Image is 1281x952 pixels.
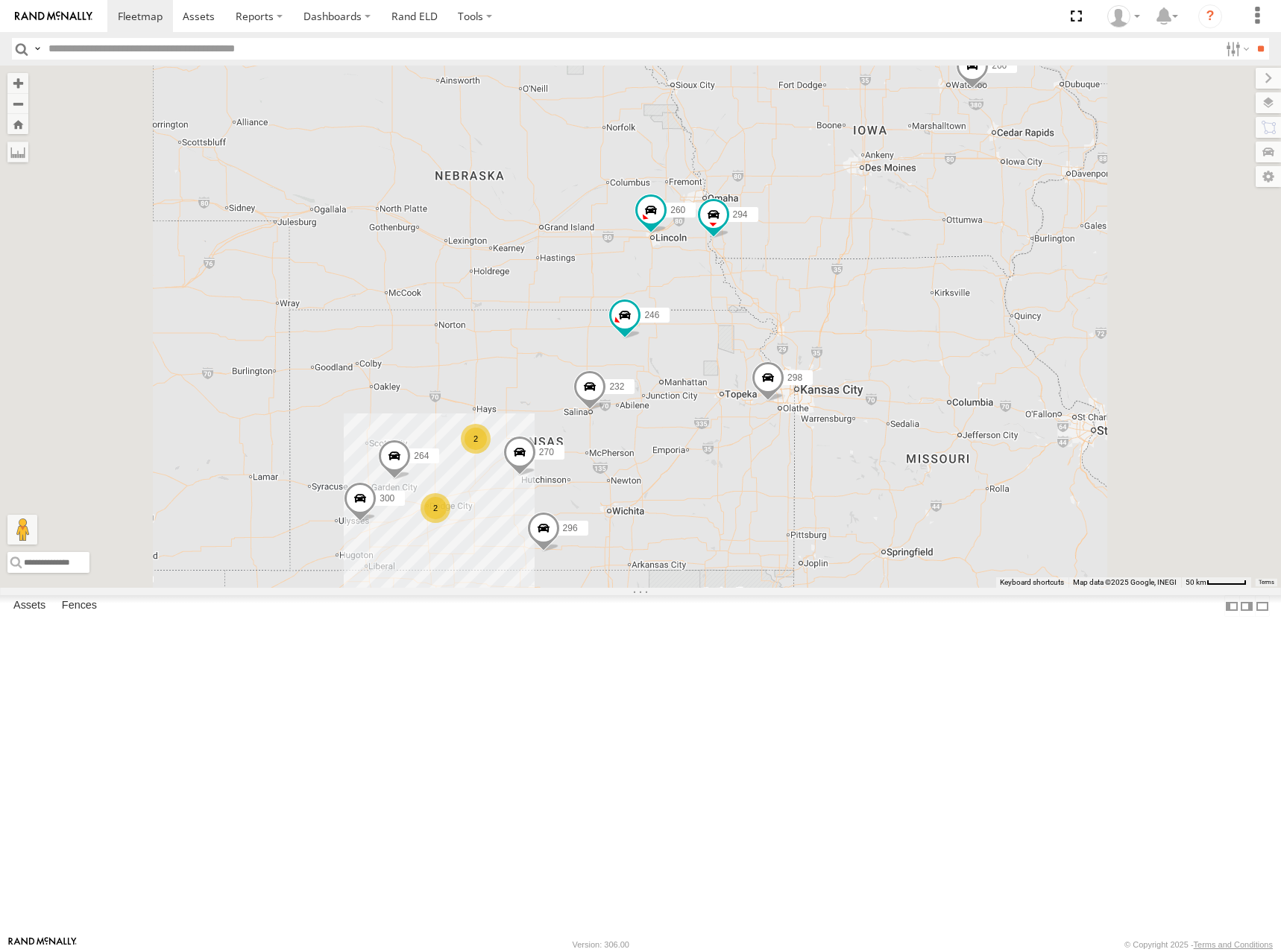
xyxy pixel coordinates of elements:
label: Assets [6,596,53,617]
span: 294 [733,209,748,220]
img: rand-logo.svg [15,11,92,22]
a: Terms (opens in new tab) [1259,579,1274,585]
div: 2 [421,493,450,523]
i: ? [1198,4,1222,28]
span: 300 [380,493,394,504]
button: Keyboard shortcuts [1000,577,1064,588]
span: 246 [644,310,659,320]
label: Search Query [31,38,43,60]
label: Search Filter Options [1220,38,1252,60]
label: Dock Summary Table to the Right [1239,595,1254,617]
button: Zoom out [7,93,28,114]
a: Terms and Conditions [1194,940,1273,949]
span: 260 [670,204,685,215]
span: 232 [609,381,624,392]
span: 266 [992,60,1007,70]
div: © Copyright 2025 - [1124,940,1273,949]
div: Version: 306.00 [573,940,629,949]
span: 270 [539,446,554,457]
span: 264 [414,450,429,460]
a: Visit our Website [8,937,77,952]
div: 2 [461,424,491,454]
button: Zoom in [7,73,28,93]
label: Fences [54,596,104,617]
button: Map Scale: 50 km per 50 pixels [1181,577,1251,588]
label: Dock Summary Table to the Left [1224,595,1239,617]
span: 296 [563,523,578,533]
span: 298 [787,372,802,382]
button: Zoom Home [7,114,28,134]
label: Measure [7,142,28,162]
div: Shane Miller [1102,5,1145,28]
label: Hide Summary Table [1255,595,1270,617]
span: 50 km [1186,578,1206,586]
label: Map Settings [1256,166,1281,187]
span: Map data ©2025 Google, INEGI [1073,578,1177,586]
button: Drag Pegman onto the map to open Street View [7,515,37,545]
